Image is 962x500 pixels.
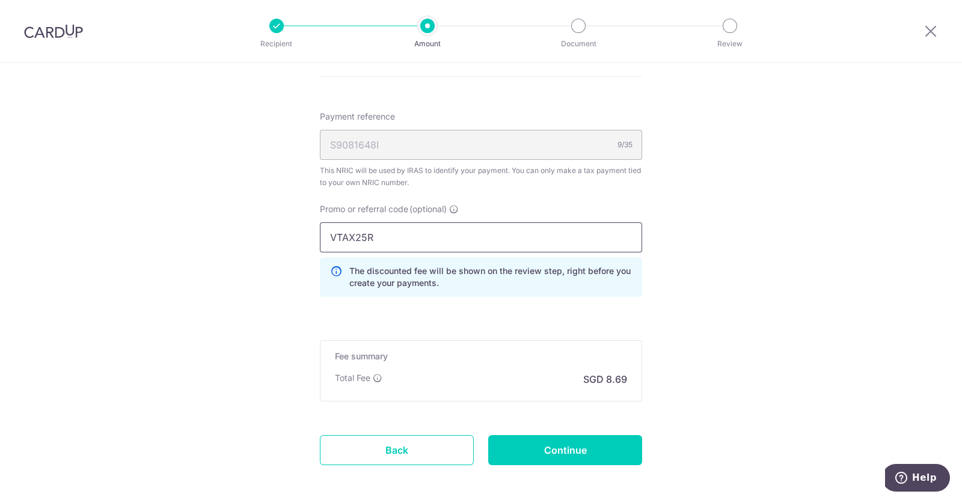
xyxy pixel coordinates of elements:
[320,111,395,123] span: Payment reference
[24,24,83,38] img: CardUp
[885,464,950,494] iframe: Opens a widget where you can find more information
[320,435,474,465] a: Back
[320,203,408,215] span: Promo or referral code
[409,203,447,215] span: (optional)
[232,38,321,50] p: Recipient
[320,165,642,189] div: This NRIC will be used by IRAS to identify your payment. You can only make a tax payment tied to ...
[617,139,633,151] div: 9/35
[685,38,774,50] p: Review
[383,38,472,50] p: Amount
[335,350,627,362] h5: Fee summary
[583,372,627,386] p: SGD 8.69
[335,372,370,384] p: Total Fee
[488,435,642,465] input: Continue
[534,38,623,50] p: Document
[349,265,632,289] p: The discounted fee will be shown on the review step, right before you create your payments.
